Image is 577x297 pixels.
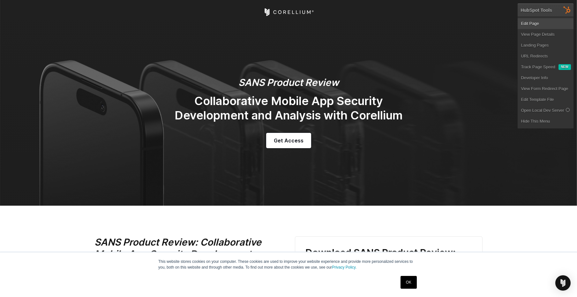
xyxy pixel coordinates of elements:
[518,40,573,51] a: Landing Pages
[158,259,419,270] p: This website stores cookies on your computer. These cookies are used to improve your website expe...
[518,51,573,62] a: URL Redirects
[518,72,573,83] a: Developer Info
[305,247,472,283] h3: Download SANS Product Review: Collaborative Mobile App Security Development and Analysis
[558,64,571,70] div: New
[521,7,552,13] div: HubSpot Tools
[94,236,261,272] i: SANS Product Review: Collaborative Mobile App Security Development and Analysis
[401,276,417,289] a: OK
[518,18,573,29] a: Edit Page
[518,94,573,105] a: Edit Template File
[560,3,574,17] img: HubSpot Tools Menu Toggle
[518,105,573,116] a: Open Local Dev Server
[555,275,571,291] div: Open Intercom Messenger
[518,29,573,40] a: View Page Details
[274,137,303,144] span: Get Access
[517,3,574,129] div: HubSpot Tools Edit PageView Page DetailsLanding PagesURL Redirects Track Page Speed New Developer...
[263,8,314,16] a: Corellium Home
[238,77,339,88] em: SANS Product Review
[518,116,573,127] a: Hide This Menu
[266,133,311,148] a: Get Access
[518,83,573,94] a: View Form Redirect Page
[161,94,416,123] h2: Collaborative Mobile App Security Development and Analysis with Corellium
[332,265,356,270] a: Privacy Policy.
[518,62,558,72] a: Track Page Speed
